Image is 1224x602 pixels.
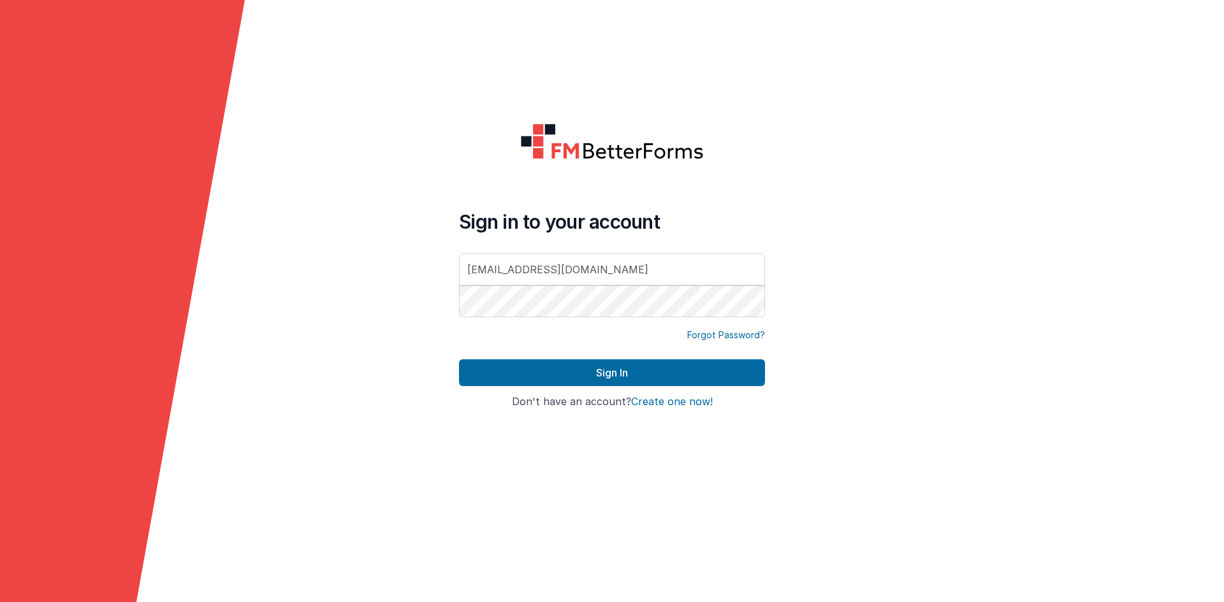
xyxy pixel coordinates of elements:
button: Sign In [459,359,765,386]
input: Email Address [459,254,765,285]
h4: Sign in to your account [459,210,765,233]
button: Create one now! [631,396,713,408]
a: Forgot Password? [687,329,765,341]
h4: Don't have an account? [459,396,765,408]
